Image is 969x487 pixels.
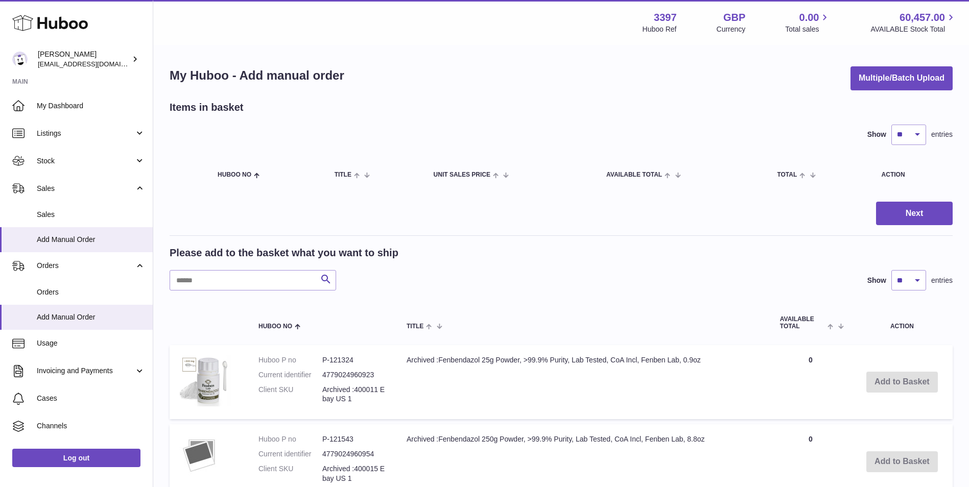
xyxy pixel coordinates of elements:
[258,355,322,365] dt: Huboo P no
[37,421,145,431] span: Channels
[170,246,398,260] h2: Please add to the basket what you want to ship
[37,261,134,271] span: Orders
[870,11,957,34] a: 60,457.00 AVAILABLE Stock Total
[37,156,134,166] span: Stock
[407,323,423,330] span: Title
[643,25,677,34] div: Huboo Ref
[37,366,134,376] span: Invoicing and Payments
[37,101,145,111] span: My Dashboard
[258,449,322,459] dt: Current identifier
[931,130,953,139] span: entries
[882,172,942,178] div: Action
[37,184,134,193] span: Sales
[434,172,490,178] span: Unit Sales Price
[850,66,953,90] button: Multiple/Batch Upload
[37,312,145,322] span: Add Manual Order
[258,323,292,330] span: Huboo no
[180,355,231,406] img: Archived :Fenbendazol 25g Powder, >99.9% Purity, Lab Tested, CoA Incl, Fenben Lab, 0.9oz
[322,449,386,459] dd: 4779024960954
[322,370,386,380] dd: 4779024960923
[12,52,28,67] img: sales@canchema.com
[37,338,145,348] span: Usage
[37,394,145,403] span: Cases
[867,276,886,285] label: Show
[37,287,145,297] span: Orders
[170,101,244,114] h2: Items in basket
[785,25,831,34] span: Total sales
[780,316,825,329] span: AVAILABLE Total
[723,11,745,25] strong: GBP
[770,345,852,420] td: 0
[38,60,150,68] span: [EMAIL_ADDRESS][DOMAIN_NAME]
[170,67,344,84] h1: My Huboo - Add manual order
[876,202,953,226] button: Next
[258,385,322,404] dt: Client SKU
[38,50,130,69] div: [PERSON_NAME]
[258,434,322,444] dt: Huboo P no
[258,464,322,483] dt: Client SKU
[931,276,953,285] span: entries
[900,11,945,25] span: 60,457.00
[870,25,957,34] span: AVAILABLE Stock Total
[180,434,221,475] img: Archived :Fenbendazol 250g Powder, >99.9% Purity, Lab Tested, CoA Incl, Fenben Lab, 8.8oz
[322,385,386,404] dd: Archived :400011 Ebay US 1
[258,370,322,380] dt: Current identifier
[799,11,819,25] span: 0.00
[785,11,831,34] a: 0.00 Total sales
[777,172,797,178] span: Total
[322,355,386,365] dd: P-121324
[12,449,140,467] a: Log out
[654,11,677,25] strong: 3397
[852,306,953,339] th: Action
[37,129,134,138] span: Listings
[37,235,145,245] span: Add Manual Order
[37,210,145,220] span: Sales
[867,130,886,139] label: Show
[606,172,662,178] span: AVAILABLE Total
[717,25,746,34] div: Currency
[322,434,386,444] dd: P-121543
[322,464,386,483] dd: Archived :400015 Ebay US 1
[335,172,351,178] span: Title
[218,172,251,178] span: Huboo no
[396,345,770,420] td: Archived :Fenbendazol 25g Powder, >99.9% Purity, Lab Tested, CoA Incl, Fenben Lab, 0.9oz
